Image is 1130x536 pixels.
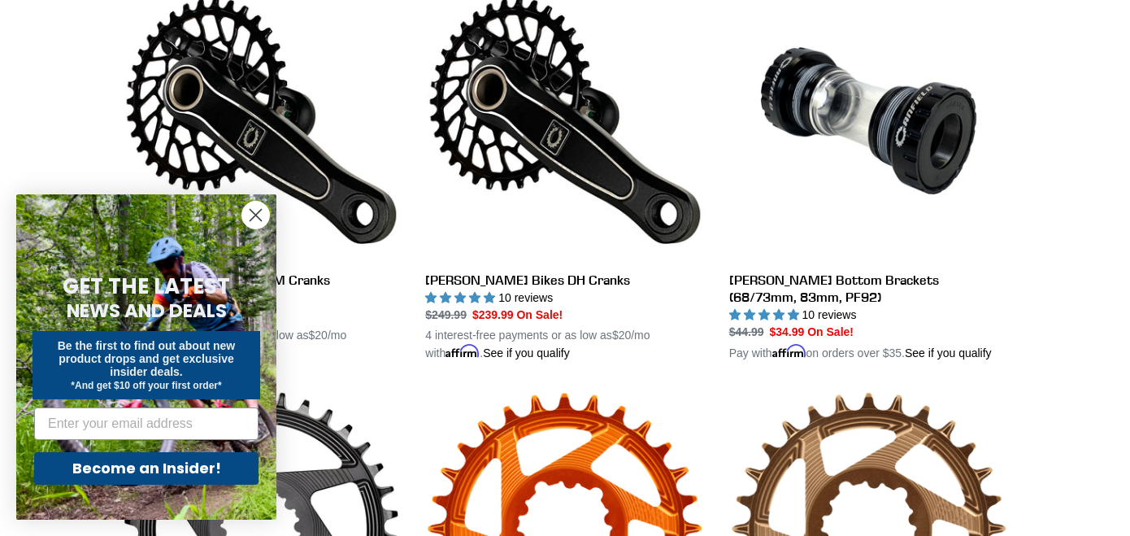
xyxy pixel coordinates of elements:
[71,380,221,391] span: *And get $10 off your first order*
[63,272,230,301] span: GET THE LATEST
[241,201,270,229] button: Close dialog
[67,298,227,324] span: NEWS AND DEALS
[58,339,236,378] span: Be the first to find out about new product drops and get exclusive insider deals.
[34,452,259,485] button: Become an Insider!
[34,407,259,440] input: Enter your email address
